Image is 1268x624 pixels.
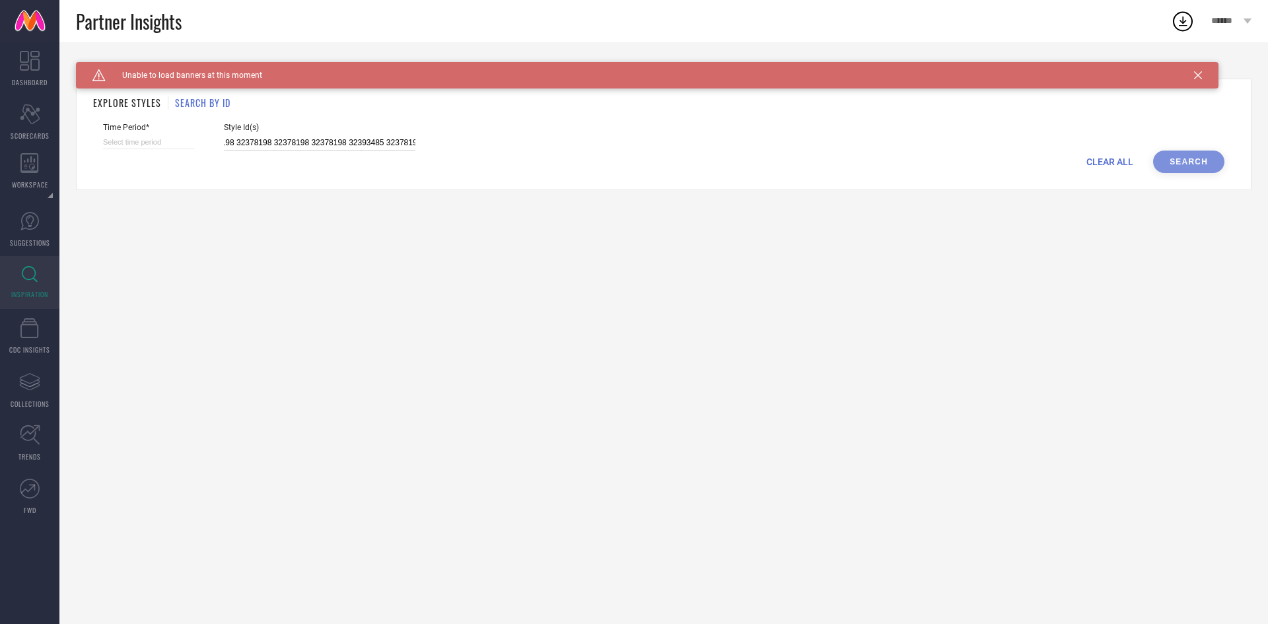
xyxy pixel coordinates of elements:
[76,62,1251,72] div: Back TO Dashboard
[1171,9,1195,33] div: Open download list
[224,135,415,151] input: Enter comma separated style ids e.g. 12345, 67890
[12,77,48,87] span: DASHBOARD
[12,180,48,190] span: WORKSPACE
[106,71,262,80] span: Unable to load banners at this moment
[1086,156,1133,167] span: CLEAR ALL
[93,96,161,110] h1: EXPLORE STYLES
[11,289,48,299] span: INSPIRATION
[224,123,415,132] span: Style Id(s)
[24,505,36,515] span: FWD
[9,345,50,355] span: CDC INSIGHTS
[18,452,41,462] span: TRENDS
[175,96,230,110] h1: SEARCH BY ID
[103,123,194,132] span: Time Period*
[76,8,182,35] span: Partner Insights
[103,135,194,149] input: Select time period
[11,131,50,141] span: SCORECARDS
[10,238,50,248] span: SUGGESTIONS
[11,399,50,409] span: COLLECTIONS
